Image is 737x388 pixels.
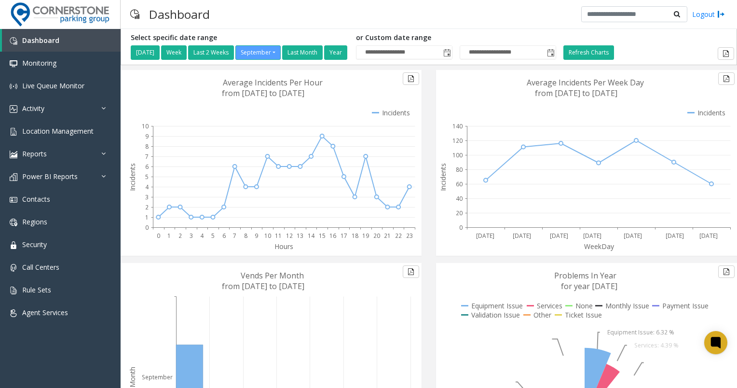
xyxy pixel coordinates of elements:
text: 22 [395,232,402,240]
img: 'icon' [10,151,17,158]
text: 8 [244,232,247,240]
text: 21 [384,232,391,240]
button: September [235,45,281,60]
text: Equipment Issue: 6.32 % [607,328,674,336]
a: Dashboard [2,29,121,52]
span: Call Centers [22,263,59,272]
img: 'icon' [10,105,17,113]
text: 4 [200,232,204,240]
span: Agent Services [22,308,68,317]
text: 18 [352,232,358,240]
img: 'icon' [10,264,17,272]
text: Hours [274,242,293,251]
text: for year [DATE] [561,281,617,291]
text: 6 [145,163,149,171]
text: 12 [286,232,293,240]
button: Last 2 Weeks [188,45,234,60]
img: 'icon' [10,309,17,317]
text: 100 [452,151,463,159]
img: 'icon' [10,37,17,45]
span: Reports [22,149,47,158]
text: 1 [145,213,149,222]
text: Services: 4.39 % [634,341,679,349]
text: 13 [297,232,303,240]
text: 6 [222,232,226,240]
span: Activity [22,104,44,113]
text: September [142,373,173,381]
text: Average Incidents Per Week Day [527,77,644,88]
a: Logout [692,9,725,19]
text: 20 [373,232,380,240]
text: Average Incidents Per Hour [223,77,323,88]
text: Incidents [128,163,137,191]
text: Month [128,367,137,388]
button: Export to pdf [403,72,419,85]
text: 9 [145,132,149,140]
text: 14 [308,232,315,240]
text: Incidents [438,163,448,191]
span: Toggle popup [545,46,556,59]
span: Power BI Reports [22,172,78,181]
text: 15 [319,232,326,240]
button: Export to pdf [718,47,734,60]
text: 2 [178,232,182,240]
text: 1 [167,232,171,240]
img: 'icon' [10,196,17,204]
text: 60 [456,180,463,188]
text: 7 [145,152,149,161]
text: from [DATE] to [DATE] [222,281,304,291]
text: [DATE] [583,232,601,240]
img: 'icon' [10,83,17,90]
img: 'icon' [10,60,17,68]
button: Refresh Charts [563,45,614,60]
text: Problems In Year [554,270,616,281]
img: 'icon' [10,173,17,181]
text: Vends Per Month [241,270,304,281]
text: 120 [452,137,463,145]
text: 0 [145,223,149,232]
span: Dashboard [22,36,59,45]
text: 10 [264,232,271,240]
text: 3 [145,193,149,201]
text: 80 [456,166,463,174]
text: 0 [459,223,463,232]
span: Contacts [22,194,50,204]
span: Location Management [22,126,94,136]
button: Year [324,45,347,60]
text: 2 [145,203,149,211]
text: [DATE] [513,232,531,240]
text: 5 [145,173,149,181]
text: 3 [190,232,193,240]
text: 9 [255,232,258,240]
button: [DATE] [131,45,160,60]
text: 8 [145,142,149,151]
text: 7 [233,232,236,240]
text: 40 [456,194,463,203]
button: Export to pdf [403,265,419,278]
text: 17 [341,232,347,240]
text: 11 [275,232,282,240]
button: Last Month [282,45,323,60]
img: 'icon' [10,128,17,136]
button: Week [161,45,187,60]
span: Toggle popup [441,46,452,59]
span: Regions [22,217,47,226]
img: logout [717,9,725,19]
text: [DATE] [624,232,642,240]
text: 19 [362,232,369,240]
span: Live Queue Monitor [22,81,84,90]
span: Monitoring [22,58,56,68]
text: 16 [329,232,336,240]
img: 'icon' [10,287,17,294]
img: 'icon' [10,241,17,249]
img: 'icon' [10,219,17,226]
h5: Select specific date range [131,34,349,42]
text: 0 [157,232,160,240]
text: 20 [456,209,463,217]
span: Rule Sets [22,285,51,294]
text: 10 [142,122,149,130]
h5: or Custom date range [356,34,556,42]
text: 140 [452,122,463,130]
text: 5 [211,232,215,240]
text: from [DATE] to [DATE] [535,88,617,98]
